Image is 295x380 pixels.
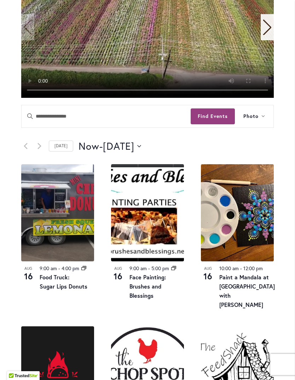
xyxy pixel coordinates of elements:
[151,265,169,272] time: 5:00 pm
[22,105,191,127] input: Enter Keyword. Search for events by Keyword.
[79,139,99,153] span: Now
[111,270,125,282] span: 16
[148,265,150,272] span: -
[35,142,44,150] a: Next Events
[21,270,35,282] span: 16
[243,112,259,120] span: Photo
[111,266,125,272] span: Aug
[49,141,73,152] a: Click to select today's date
[201,266,215,272] span: Aug
[129,273,166,299] a: Face Painting: Brushes and Blessings
[201,164,274,261] img: ba3d5356ef0f62127198c2f819fd5a4f
[40,273,87,290] a: Food Truck: Sugar Lips Donuts
[219,265,239,272] time: 10:00 am
[191,108,235,124] button: Find Events
[58,265,60,272] span: -
[21,266,35,272] span: Aug
[201,270,215,282] span: 16
[219,273,275,308] a: Paint a Mandala at [GEOGRAPHIC_DATA] with [PERSON_NAME]
[240,265,242,272] span: -
[99,139,103,153] span: -
[111,164,184,261] img: Brushes and Blessings – Face Painting
[21,164,94,261] img: Food Truck: Sugar Lips Apple Cider Donuts
[129,265,147,272] time: 9:00 am
[79,139,141,153] button: Click to toggle datepicker
[5,355,25,375] iframe: Launch Accessibility Center
[40,265,57,272] time: 9:00 am
[62,265,79,272] time: 4:00 pm
[21,142,30,150] a: Previous Events
[235,105,273,127] button: Photo
[103,139,134,153] span: [DATE]
[243,265,263,272] time: 12:00 pm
